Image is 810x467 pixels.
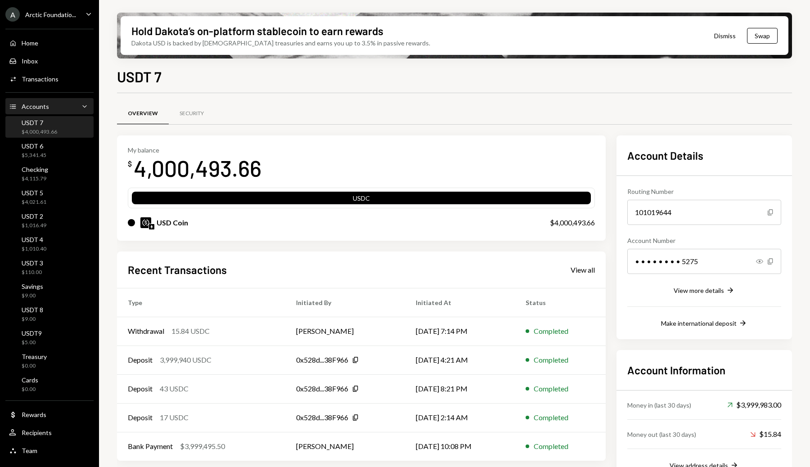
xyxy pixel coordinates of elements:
th: Initiated By [285,288,405,317]
a: Home [5,35,94,51]
div: A [5,7,20,22]
h2: Account Details [627,148,781,163]
div: Money in (last 30 days) [627,400,691,410]
a: Checking$4,115.79 [5,163,94,184]
div: $4,000,493.66 [550,217,595,228]
div: Security [180,110,204,117]
div: $0.00 [22,362,47,370]
div: USDT 8 [22,306,43,314]
a: Savings$9.00 [5,280,94,301]
a: Team [5,442,94,458]
td: [DATE] 10:08 PM [405,432,515,461]
div: $4,115.79 [22,175,48,183]
div: $15.84 [750,429,781,440]
div: $4,021.61 [22,198,46,206]
div: Transactions [22,75,58,83]
th: Type [117,288,285,317]
div: USDT 2 [22,212,46,220]
a: Rewards [5,406,94,422]
div: USD Coin [157,217,188,228]
div: $9.00 [22,315,43,323]
th: Status [515,288,606,317]
div: Completed [534,412,568,423]
div: Inbox [22,57,38,65]
div: USDT 4 [22,236,46,243]
div: USDT 5 [22,189,46,197]
div: Make international deposit [661,319,737,327]
div: $3,999,983.00 [727,400,781,410]
a: USDT 6$5,341.45 [5,139,94,161]
div: 0x528d...38F966 [296,355,348,365]
a: USDT9$5.00 [5,327,94,348]
button: Swap [747,28,778,44]
div: $1,016.49 [22,222,46,229]
h1: USDT 7 [117,67,162,85]
div: USDT 3 [22,259,43,267]
a: Inbox [5,53,94,69]
div: 15.84 USDC [171,326,210,337]
div: $5.00 [22,339,42,346]
img: USDC [140,217,151,228]
img: ethereum-mainnet [149,224,154,229]
div: Overview [128,110,158,117]
div: • • • • • • • • 5275 [627,249,781,274]
a: USDT 2$1,016.49 [5,210,94,231]
div: Completed [534,326,568,337]
div: Accounts [22,103,49,110]
div: Withdrawal [128,326,164,337]
div: Arctic Foundatio... [25,11,76,18]
h2: Recent Transactions [128,262,227,277]
div: 43 USDC [160,383,189,394]
a: USDT 4$1,010.40 [5,233,94,255]
td: [PERSON_NAME] [285,432,405,461]
th: Initiated At [405,288,515,317]
div: Completed [534,383,568,394]
div: My balance [128,146,261,154]
a: Treasury$0.00 [5,350,94,372]
div: 3,999,940 USDC [160,355,211,365]
div: 17 USDC [160,412,189,423]
div: Team [22,447,37,454]
div: View all [571,265,595,274]
a: Cards$0.00 [5,373,94,395]
div: Checking [22,166,48,173]
div: Rewards [22,411,46,418]
div: Deposit [128,412,153,423]
h2: Account Information [627,363,781,377]
td: [DATE] 7:14 PM [405,317,515,346]
div: $3,999,495.50 [180,441,225,452]
td: [DATE] 4:21 AM [405,346,515,374]
div: USDT 7 [22,119,57,126]
a: USDT 7$4,000,493.66 [5,116,94,138]
td: [PERSON_NAME] [285,317,405,346]
div: USDT9 [22,329,42,337]
div: Hold Dakota’s on-platform stablecoin to earn rewards [131,23,383,38]
div: $1,010.40 [22,245,46,253]
div: Bank Payment [128,441,173,452]
a: Accounts [5,98,94,114]
a: Security [169,102,215,125]
div: View more details [674,287,724,294]
a: USDT 3$110.00 [5,256,94,278]
div: Cards [22,376,38,384]
button: Dismiss [703,25,747,46]
div: $110.00 [22,269,43,276]
div: Deposit [128,355,153,365]
div: USDC [132,193,591,206]
td: [DATE] 2:14 AM [405,403,515,432]
div: $5,341.45 [22,152,46,159]
div: Completed [534,355,568,365]
div: 101019644 [627,200,781,225]
div: USDT 6 [22,142,46,150]
div: $0.00 [22,386,38,393]
div: Recipients [22,429,52,436]
a: Recipients [5,424,94,440]
button: View more details [674,286,735,296]
a: Transactions [5,71,94,87]
div: Treasury [22,353,47,360]
div: Dakota USD is backed by [DEMOGRAPHIC_DATA] treasuries and earns you up to 3.5% in passive rewards. [131,38,430,48]
div: $9.00 [22,292,43,300]
div: Home [22,39,38,47]
td: [DATE] 8:21 PM [405,374,515,403]
button: Make international deposit [661,319,747,328]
